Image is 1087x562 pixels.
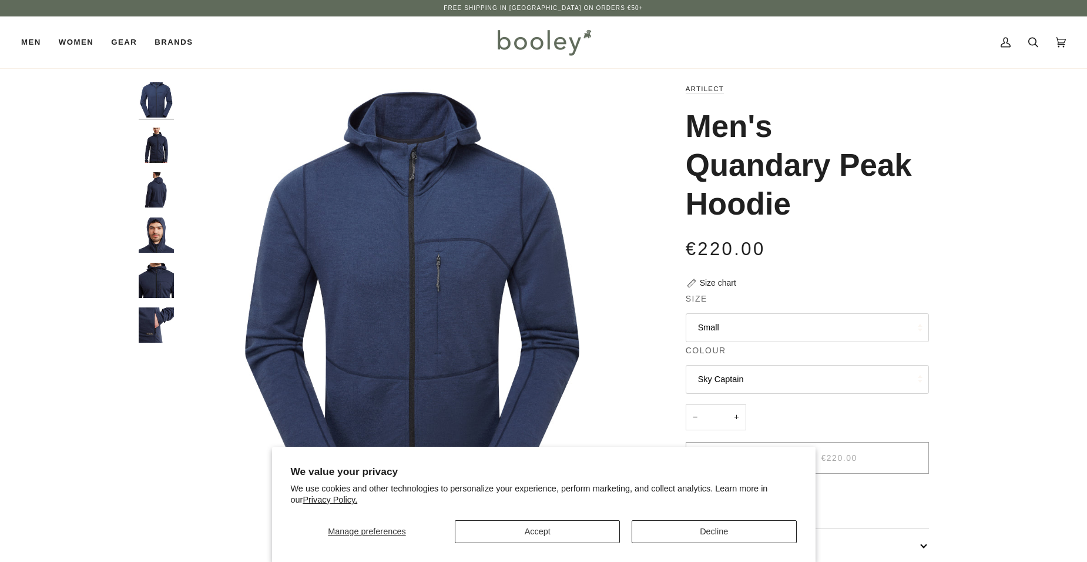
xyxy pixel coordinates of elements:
span: Size [686,293,707,305]
a: Men [21,16,50,68]
img: Artilect Men&#39;s Quandary Peak Hoodie Sky Captain - Booley Galway [180,82,645,547]
img: Artilect Men's Quandary Peak Hoodie - Booley Galway [139,307,174,343]
img: Artilect Men's Quandary Peak Hoodie - Booley Galway [139,172,174,208]
div: Artilect Men's Quandary Peak Hoodie Sky Captain - Booley Galway [180,82,645,547]
a: Women [50,16,102,68]
button: Accept [455,520,620,543]
a: Gear [102,16,146,68]
h2: We value your privacy [291,466,797,478]
span: €220.00 [686,239,766,259]
div: Size chart [700,277,736,289]
span: Manage preferences [328,527,405,536]
button: − [686,404,704,431]
h1: Men's Quandary Peak Hoodie [686,107,920,223]
button: Sky Captain [686,365,929,394]
img: Artilect Men's Quandary Peak Hoodie Sky Captain - Booley Galway [139,82,174,118]
span: €220.00 [821,453,857,463]
input: Quantity [686,404,746,431]
a: Artilect [686,85,724,92]
img: Booley [492,25,595,59]
span: • [810,453,818,463]
span: Colour [686,344,726,357]
img: Artilect Men's Quandary Peak Hoodie - Booley Galway [139,128,174,163]
span: Men [21,36,41,48]
button: Sold Out • €220.00 [686,442,929,474]
span: Gear [111,36,137,48]
button: Decline [632,520,797,543]
p: Free Shipping in [GEOGRAPHIC_DATA] on Orders €50+ [444,4,643,13]
img: Artilect Men's Quandary Peak Hoodie - Booley Galway [139,263,174,298]
button: Manage preferences [291,520,444,543]
img: Artilect Men's Quandary Peak Hoodie - Booley Galway [139,218,174,253]
button: Small [686,313,929,342]
span: Women [59,36,93,48]
a: Brands [146,16,202,68]
span: Brands [155,36,193,48]
p: We use cookies and other technologies to personalize your experience, perform marketing, and coll... [291,483,797,506]
a: Privacy Policy. [303,495,357,504]
button: + [727,404,746,431]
